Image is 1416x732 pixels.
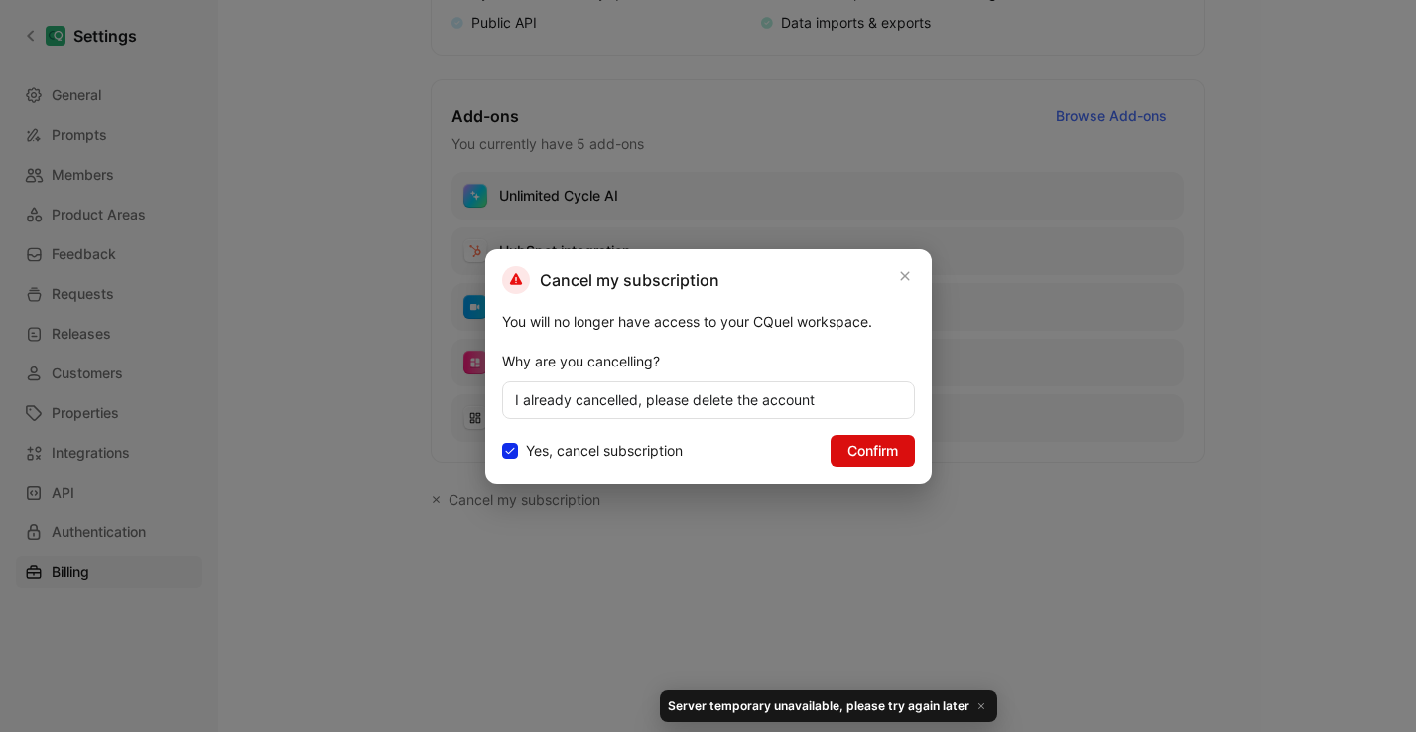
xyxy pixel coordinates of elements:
div: Server temporary unavailable, please try again later [660,690,997,722]
input: Tell us why... [502,381,915,419]
h2: Cancel my subscription [502,266,719,294]
span: Yes, cancel subscription [526,439,683,463]
p: You will no longer have access to your CQuel workspace. [502,310,915,334]
span: Confirm [847,439,898,463]
div: Why are you cancelling? [502,350,915,373]
button: Confirm [831,435,915,467]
